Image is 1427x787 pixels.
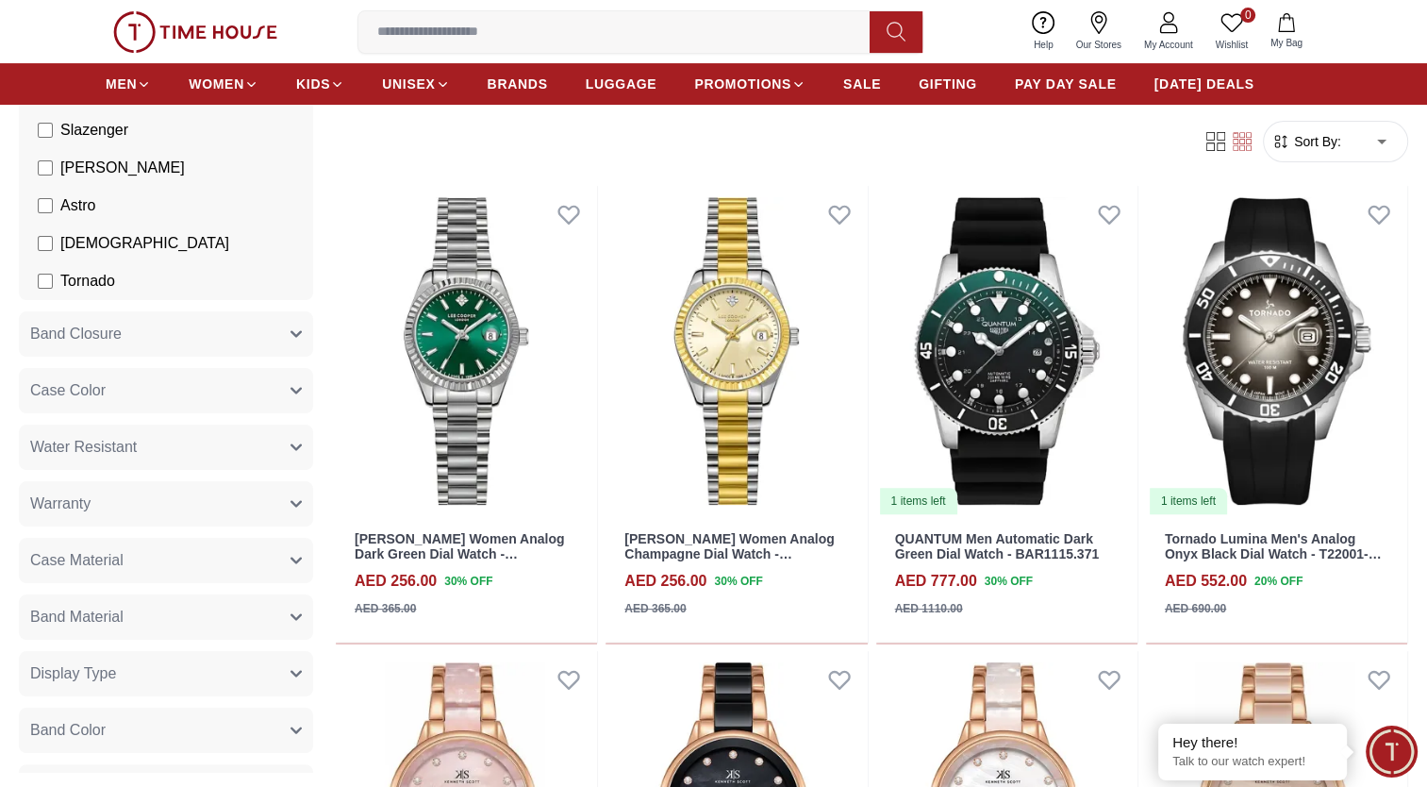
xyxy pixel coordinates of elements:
[694,67,805,101] a: PROMOTIONS
[1208,38,1255,52] span: Wishlist
[355,531,564,578] a: [PERSON_NAME] Women Analog Dark Green Dial Watch - LC08126.370
[843,75,881,93] span: SALE
[1263,36,1310,50] span: My Bag
[30,719,106,742] span: Band Color
[1022,8,1065,56] a: Help
[1254,573,1303,590] span: 20 % OFF
[30,323,122,345] span: Band Closure
[1240,8,1255,23] span: 0
[30,493,91,515] span: Warranty
[624,531,834,578] a: [PERSON_NAME] Women Analog Champagne Dial Watch - LC08126.210
[1146,186,1407,516] a: Tornado Lumina Men's Analog Onyx Black Dial Watch - T22001-SSBB1 items left
[30,549,124,572] span: Case Material
[1165,600,1226,617] div: AED 690.00
[985,573,1033,590] span: 30 % OFF
[1172,754,1333,770] p: Talk to our watch expert!
[106,75,137,93] span: MEN
[336,186,597,516] img: LEE COOPER Women Analog Dark Green Dial Watch - LC08126.370
[60,157,185,179] span: [PERSON_NAME]
[1271,132,1341,151] button: Sort By:
[60,119,128,142] span: Slazenger
[30,606,124,628] span: Band Material
[1065,8,1133,56] a: Our Stores
[19,311,313,357] button: Band Closure
[1137,38,1201,52] span: My Account
[30,379,106,402] span: Case Color
[1015,67,1117,101] a: PAY DAY SALE
[189,67,258,101] a: WOMEN
[60,232,229,255] span: [DEMOGRAPHIC_DATA]
[714,573,762,590] span: 30 % OFF
[19,538,313,583] button: Case Material
[919,75,977,93] span: GIFTING
[1204,8,1259,56] a: 0Wishlist
[624,570,706,593] h4: AED 256.00
[488,67,548,101] a: BRANDS
[876,186,1137,516] img: QUANTUM Men Automatic Dark Green Dial Watch - BAR1115.371
[19,651,313,696] button: Display Type
[19,594,313,640] button: Band Material
[355,570,437,593] h4: AED 256.00
[1026,38,1061,52] span: Help
[895,570,977,593] h4: AED 777.00
[694,75,791,93] span: PROMOTIONS
[30,662,116,685] span: Display Type
[1069,38,1129,52] span: Our Stores
[38,198,53,213] input: Astro
[1165,531,1382,578] a: Tornado Lumina Men's Analog Onyx Black Dial Watch - T22001-SSBB
[382,75,435,93] span: UNISEX
[606,186,867,516] img: LEE COOPER Women Analog Champagne Dial Watch - LC08126.210
[876,186,1137,516] a: QUANTUM Men Automatic Dark Green Dial Watch - BAR1115.3711 items left
[113,11,277,53] img: ...
[355,600,416,617] div: AED 365.00
[1146,186,1407,516] img: Tornado Lumina Men's Analog Onyx Black Dial Watch - T22001-SSBB
[880,488,957,514] div: 1 items left
[189,75,244,93] span: WOMEN
[1154,75,1254,93] span: [DATE] DEALS
[296,67,344,101] a: KIDS
[1290,132,1341,151] span: Sort By:
[106,67,151,101] a: MEN
[1015,75,1117,93] span: PAY DAY SALE
[586,75,657,93] span: LUGGAGE
[30,436,137,459] span: Water Resistant
[1172,733,1333,752] div: Hey there!
[296,75,330,93] span: KIDS
[38,160,53,176] input: [PERSON_NAME]
[19,425,313,470] button: Water Resistant
[1366,726,1418,778] div: Chat Widget
[1154,67,1254,101] a: [DATE] DEALS
[895,600,963,617] div: AED 1110.00
[444,573,492,590] span: 30 % OFF
[624,600,686,617] div: AED 365.00
[38,236,53,251] input: [DEMOGRAPHIC_DATA]
[488,75,548,93] span: BRANDS
[1150,488,1227,514] div: 1 items left
[1259,9,1314,54] button: My Bag
[19,481,313,527] button: Warranty
[38,123,53,138] input: Slazenger
[60,194,95,217] span: Astro
[19,368,313,413] button: Case Color
[1165,570,1247,593] h4: AED 552.00
[382,67,449,101] a: UNISEX
[586,67,657,101] a: LUGGAGE
[38,274,53,289] input: Tornado
[19,708,313,753] button: Band Color
[919,67,977,101] a: GIFTING
[843,67,881,101] a: SALE
[895,531,1100,562] a: QUANTUM Men Automatic Dark Green Dial Watch - BAR1115.371
[60,270,115,293] span: Tornado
